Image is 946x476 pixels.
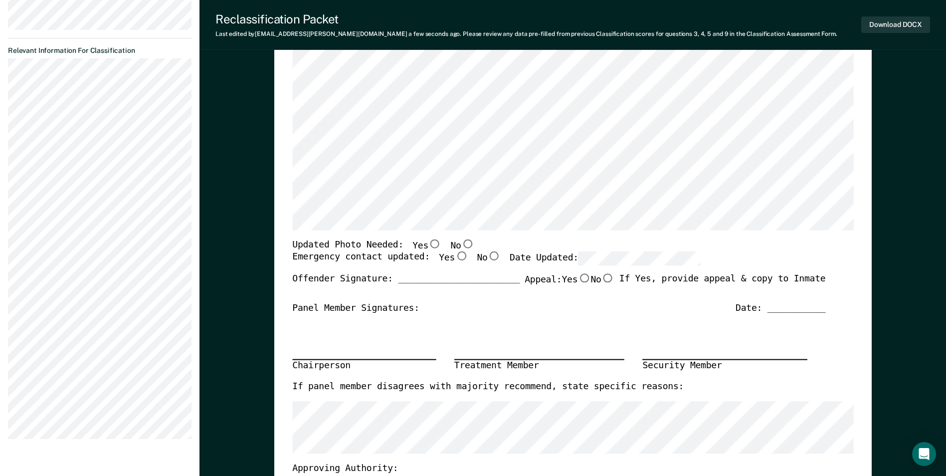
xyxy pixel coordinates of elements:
input: Yes [428,239,441,248]
label: Yes [439,252,468,265]
div: Date: ___________ [736,302,825,314]
div: Offender Signature: _______________________ If Yes, provide appeal & copy to Inmate [292,274,825,303]
input: No [461,239,474,248]
label: If panel member disagrees with majority recommend, state specific reasons: [292,381,684,393]
label: Date Updated: [510,252,701,265]
div: Approving Authority: [292,463,825,475]
div: Open Intercom Messenger [912,442,936,466]
label: Yes [412,239,441,252]
label: Yes [562,274,590,287]
div: Security Member [642,360,807,373]
div: Panel Member Signatures: [292,302,419,314]
span: a few seconds ago [408,30,460,37]
div: Emergency contact updated: [292,252,701,274]
input: Date Updated: [578,252,701,265]
label: No [477,252,500,265]
div: Updated Photo Needed: [292,239,474,252]
input: No [601,274,614,283]
div: Last edited by [EMAIL_ADDRESS][PERSON_NAME][DOMAIN_NAME] . Please review any data pre-filled from... [215,30,837,37]
dt: Relevant Information For Classification [8,46,191,55]
input: Yes [577,274,590,283]
button: Download DOCX [861,16,930,33]
label: No [450,239,474,252]
input: Yes [455,252,468,261]
input: No [487,252,500,261]
div: Treatment Member [454,360,624,373]
label: Appeal: [525,274,614,295]
div: Reclassification Packet [215,12,837,26]
div: Chairperson [292,360,436,373]
label: No [590,274,614,287]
